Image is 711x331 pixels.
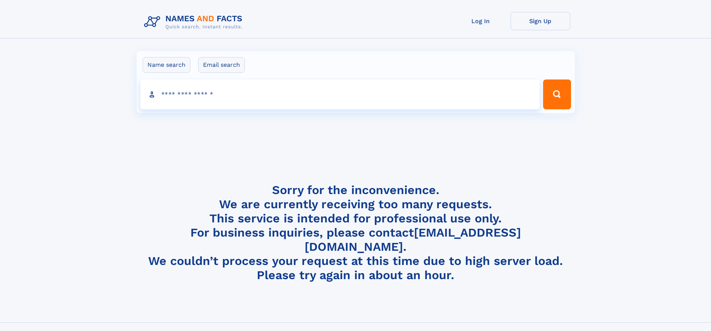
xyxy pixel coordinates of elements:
[141,12,249,32] img: Logo Names and Facts
[543,79,571,109] button: Search Button
[143,57,190,73] label: Name search
[511,12,570,30] a: Sign Up
[140,79,540,109] input: search input
[451,12,511,30] a: Log In
[305,225,521,254] a: [EMAIL_ADDRESS][DOMAIN_NAME]
[141,183,570,282] h4: Sorry for the inconvenience. We are currently receiving too many requests. This service is intend...
[198,57,245,73] label: Email search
